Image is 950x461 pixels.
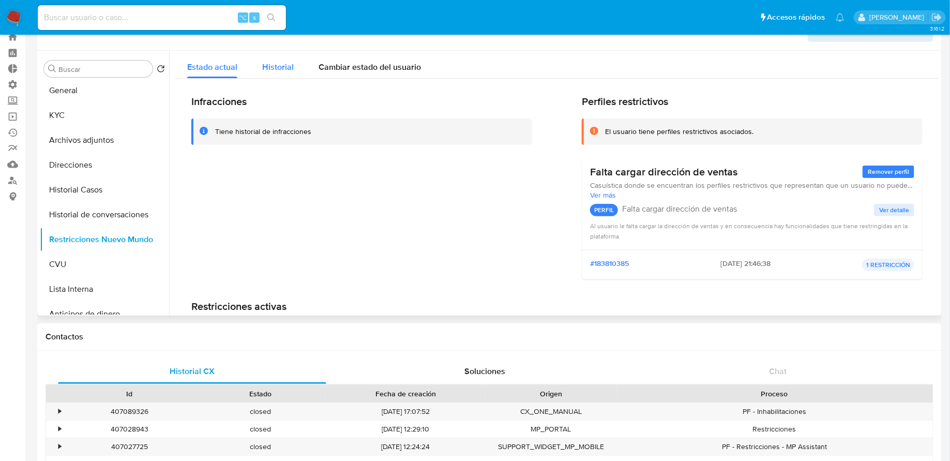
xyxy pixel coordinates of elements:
div: Fecha de creación [333,389,478,399]
span: ⌥ [239,12,247,22]
div: PF - Restricciones - MP Assistant [616,438,933,455]
button: Historial Casos [40,177,169,202]
button: Lista Interna [40,277,169,302]
button: Historial de conversaciones [40,202,169,227]
button: Direcciones [40,153,169,177]
span: Historial CX [170,365,215,377]
div: 407028943 [64,421,195,438]
span: Soluciones [464,365,505,377]
div: PF - Inhabilitaciones [616,403,933,420]
div: Origen [493,389,609,399]
button: Volver al orden por defecto [157,65,165,76]
button: Buscar [48,65,56,73]
button: Archivos adjuntos [40,128,169,153]
button: General [40,78,169,103]
div: Proceso [624,389,926,399]
div: Estado [202,389,319,399]
div: • [58,407,61,417]
p: fabricio.bottalo@mercadolibre.com [869,12,928,22]
span: s [253,12,256,22]
input: Buscar [58,65,148,74]
div: 407089326 [64,403,195,420]
div: • [58,424,61,434]
div: [DATE] 12:24:24 [326,438,486,455]
div: Restricciones [616,421,933,438]
h1: Contactos [46,332,933,342]
a: Salir [931,12,942,23]
span: 3.161.2 [930,24,945,33]
div: 407027725 [64,438,195,455]
button: search-icon [261,10,282,25]
input: Buscar usuario o caso... [38,11,286,24]
div: closed [195,403,326,420]
div: • [58,442,61,452]
button: KYC [40,103,169,128]
div: Id [71,389,188,399]
div: closed [195,421,326,438]
a: Notificaciones [836,13,845,22]
button: Restricciones Nuevo Mundo [40,227,169,252]
div: SUPPORT_WIDGET_MP_MOBILE [486,438,616,455]
div: MP_PORTAL [486,421,616,438]
span: Chat [770,365,787,377]
div: [DATE] 17:07:52 [326,403,486,420]
span: Accesos rápidos [767,12,825,23]
div: [DATE] 12:29:10 [326,421,486,438]
button: Anticipos de dinero [40,302,169,326]
div: CX_ONE_MANUAL [486,403,616,420]
button: CVU [40,252,169,277]
div: closed [195,438,326,455]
